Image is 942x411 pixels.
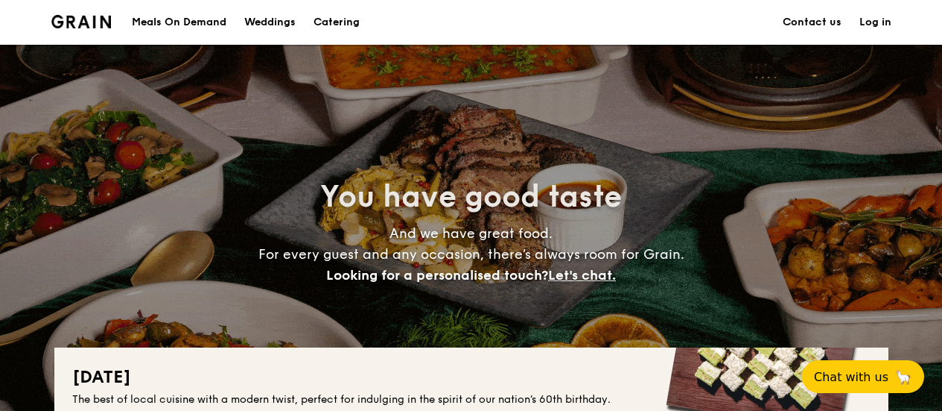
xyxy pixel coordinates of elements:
span: And we have great food. For every guest and any occasion, there’s always room for Grain. [258,225,684,283]
h2: [DATE] [72,365,871,389]
button: Chat with us🦙 [802,360,924,393]
span: Chat with us [814,370,888,384]
img: Grain [51,15,112,28]
span: Looking for a personalised touch? [326,267,548,283]
span: You have good taste [320,179,622,215]
span: Let's chat. [548,267,616,283]
div: The best of local cuisine with a modern twist, perfect for indulging in the spirit of our nation’... [72,392,871,407]
span: 🦙 [894,368,912,386]
a: Logotype [51,15,112,28]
